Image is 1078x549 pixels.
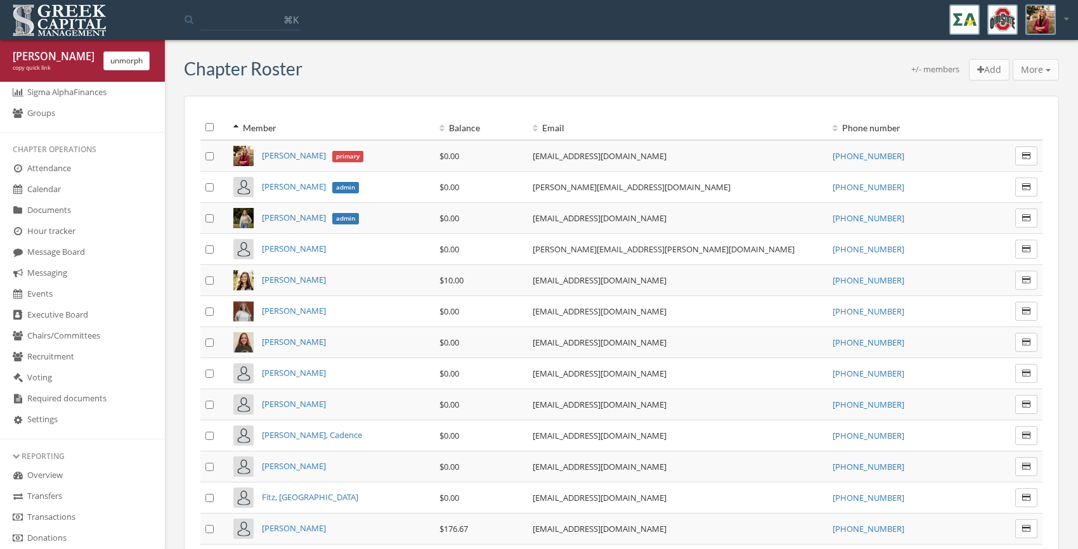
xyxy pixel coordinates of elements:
[833,243,904,255] a: [PHONE_NUMBER]
[262,491,358,503] a: Fitz, [GEOGRAPHIC_DATA]
[439,337,459,348] span: $0.00
[828,115,968,140] th: Phone number
[833,492,904,503] a: [PHONE_NUMBER]
[439,243,459,255] span: $0.00
[439,523,468,534] span: $176.67
[533,181,731,193] a: [PERSON_NAME][EMAIL_ADDRESS][DOMAIN_NAME]
[262,460,326,472] a: [PERSON_NAME]
[833,306,904,317] a: [PHONE_NUMBER]
[262,336,326,347] a: [PERSON_NAME]
[262,150,326,161] span: [PERSON_NAME]
[833,399,904,410] a: [PHONE_NUMBER]
[262,305,326,316] a: [PERSON_NAME]
[13,451,152,462] div: Reporting
[533,492,666,503] a: [EMAIL_ADDRESS][DOMAIN_NAME]
[833,181,904,193] a: [PHONE_NUMBER]
[13,64,94,72] div: copy quick link
[439,306,459,317] span: $0.00
[533,150,666,162] a: [EMAIL_ADDRESS][DOMAIN_NAME]
[228,115,434,140] th: Member
[911,63,959,81] div: +/- members
[439,274,464,286] span: $10.00
[833,150,904,162] a: [PHONE_NUMBER]
[439,492,459,503] span: $0.00
[439,181,459,193] span: $0.00
[13,49,94,64] div: [PERSON_NAME] [PERSON_NAME]
[533,368,666,379] a: [EMAIL_ADDRESS][DOMAIN_NAME]
[262,367,326,378] a: [PERSON_NAME]
[103,51,150,70] button: unmorph
[262,243,326,254] a: [PERSON_NAME]
[262,150,363,161] a: [PERSON_NAME]primary
[439,368,459,379] span: $0.00
[439,150,459,162] span: $0.00
[528,115,827,140] th: Email
[262,274,326,285] a: [PERSON_NAME]
[262,522,326,534] a: [PERSON_NAME]
[262,181,326,192] span: [PERSON_NAME]
[533,430,666,441] a: [EMAIL_ADDRESS][DOMAIN_NAME]
[833,337,904,348] a: [PHONE_NUMBER]
[439,212,459,224] span: $0.00
[833,274,904,286] a: [PHONE_NUMBER]
[533,243,795,255] a: [PERSON_NAME][EMAIL_ADDRESS][PERSON_NAME][DOMAIN_NAME]
[533,399,666,410] a: [EMAIL_ADDRESS][DOMAIN_NAME]
[833,212,904,224] a: [PHONE_NUMBER]
[833,430,904,441] a: [PHONE_NUMBER]
[262,212,358,223] a: [PERSON_NAME]admin
[439,461,459,472] span: $0.00
[332,182,359,193] span: admin
[533,274,666,286] a: [EMAIL_ADDRESS][DOMAIN_NAME]
[833,523,904,534] a: [PHONE_NUMBER]
[332,151,363,162] span: primary
[434,115,528,140] th: Balance
[439,399,459,410] span: $0.00
[533,212,666,224] a: [EMAIL_ADDRESS][DOMAIN_NAME]
[262,181,358,192] a: [PERSON_NAME]admin
[533,306,666,317] a: [EMAIL_ADDRESS][DOMAIN_NAME]
[533,337,666,348] a: [EMAIL_ADDRESS][DOMAIN_NAME]
[184,59,302,79] h3: Chapter Roster
[332,213,359,224] span: admin
[262,212,326,223] span: [PERSON_NAME]
[833,461,904,472] a: [PHONE_NUMBER]
[262,429,362,441] a: [PERSON_NAME], Cadence
[533,461,666,472] a: [EMAIL_ADDRESS][DOMAIN_NAME]
[833,368,904,379] a: [PHONE_NUMBER]
[262,398,326,410] a: [PERSON_NAME]
[283,13,299,26] span: ⌘K
[533,523,666,534] a: [EMAIL_ADDRESS][DOMAIN_NAME]
[439,430,459,441] span: $0.00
